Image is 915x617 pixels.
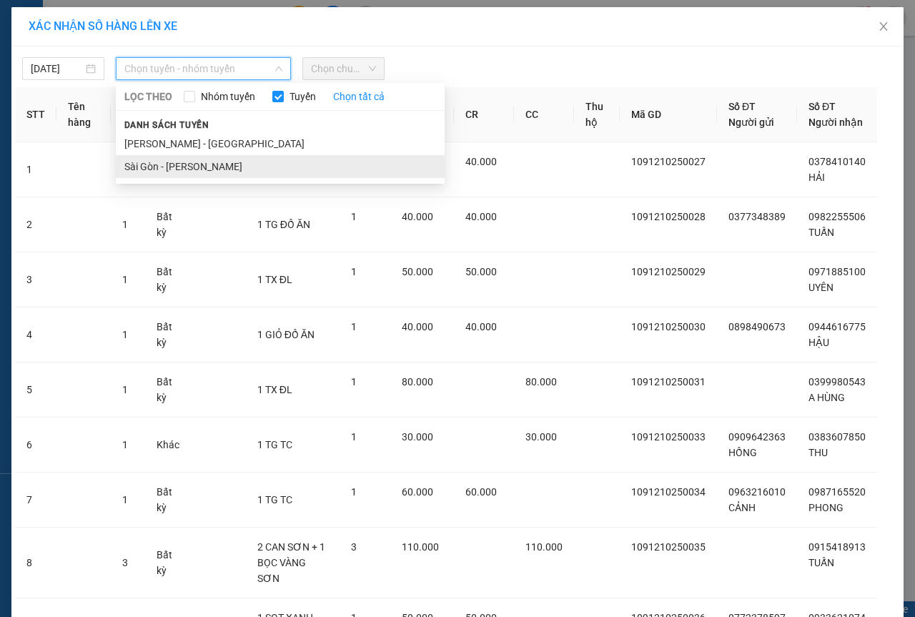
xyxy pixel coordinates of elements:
[257,541,325,584] span: 2 CAN SƠN + 1 BỌC VÀNG SƠN
[145,252,192,307] td: Bất kỳ
[145,528,192,598] td: Bất kỳ
[195,89,261,104] span: Nhóm tuyến
[631,541,706,553] span: 1091210250035
[808,486,866,498] span: 0987165520
[15,252,56,307] td: 3
[122,384,128,395] span: 1
[465,266,497,277] span: 50.000
[15,362,56,418] td: 5
[122,439,128,450] span: 1
[351,376,357,388] span: 1
[122,219,128,230] span: 1
[402,486,433,498] span: 60.000
[257,439,292,450] span: 1 TG TC
[116,119,218,132] span: Danh sách tuyến
[402,211,433,222] span: 40.000
[6,21,272,39] li: 02523854854
[257,384,292,395] span: 1 TX ĐL
[631,321,706,332] span: 1091210250030
[808,447,828,458] span: THU
[808,266,866,277] span: 0971885100
[808,101,836,112] span: Số ĐT
[808,156,866,167] span: 0378410140
[351,486,357,498] span: 1
[465,321,497,332] span: 40.000
[6,61,144,84] b: GỬI : 109 QL 13
[15,473,56,528] td: 7
[728,117,774,128] span: Người gửi
[808,211,866,222] span: 0982255506
[808,227,834,238] span: TUẤN
[808,392,845,403] span: A HÙNG
[631,266,706,277] span: 1091210250029
[728,502,756,513] span: CẢNH
[808,502,844,513] span: PHONG
[122,494,128,505] span: 1
[525,376,557,388] span: 80.000
[808,117,863,128] span: Người nhận
[116,132,445,155] li: [PERSON_NAME] - [GEOGRAPHIC_DATA]
[808,172,825,183] span: HẢI
[351,266,357,277] span: 1
[402,266,433,277] span: 50.000
[82,24,94,35] span: phone
[402,541,439,553] span: 110.000
[122,329,128,340] span: 1
[124,89,172,104] span: LỌC THEO
[620,87,717,142] th: Mã GD
[122,557,128,568] span: 3
[728,447,757,458] span: HỒNG
[15,87,56,142] th: STT
[728,101,756,112] span: Số ĐT
[525,541,563,553] span: 110.000
[257,274,292,285] span: 1 TX ĐL
[6,3,272,21] li: 01 [PERSON_NAME]
[808,337,829,348] span: HẬU
[257,329,315,340] span: 1 GIỎ ĐỒ ĂN
[145,362,192,418] td: Bất kỳ
[351,211,357,222] span: 1
[808,431,866,443] span: 0383607850
[728,321,786,332] span: 0898490673
[402,376,433,388] span: 80.000
[122,274,128,285] span: 1
[728,486,786,498] span: 0963216010
[145,473,192,528] td: Bất kỳ
[56,87,111,142] th: Tên hàng
[311,58,376,79] span: Chọn chuyến
[124,58,282,79] span: Chọn tuyến - nhóm tuyến
[631,486,706,498] span: 1091210250034
[351,431,357,443] span: 1
[351,541,357,553] span: 3
[145,197,192,252] td: Bất kỳ
[465,156,497,167] span: 40.000
[333,89,385,104] a: Chọn tất cả
[808,321,866,332] span: 0944616775
[284,89,322,104] span: Tuyến
[465,486,497,498] span: 60.000
[728,431,786,443] span: 0909642363
[15,142,56,197] td: 1
[257,494,292,505] span: 1 TG TC
[525,431,557,443] span: 30.000
[728,211,786,222] span: 0377348389
[15,528,56,598] td: 8
[257,219,310,230] span: 1 TG ĐỒ ĂN
[808,282,834,293] span: UYÊN
[631,211,706,222] span: 1091210250028
[808,376,866,388] span: 0399980543
[274,64,283,73] span: down
[351,321,357,332] span: 1
[29,19,177,33] span: XÁC NHẬN SỐ HÀNG LÊN XE
[808,557,834,568] span: TUẤN
[631,431,706,443] span: 1091210250033
[864,7,904,47] button: Close
[465,211,497,222] span: 40.000
[878,21,889,32] span: close
[111,87,145,142] th: SL
[631,156,706,167] span: 1091210250027
[15,197,56,252] td: 2
[514,87,574,142] th: CC
[631,376,706,388] span: 1091210250031
[454,87,514,142] th: CR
